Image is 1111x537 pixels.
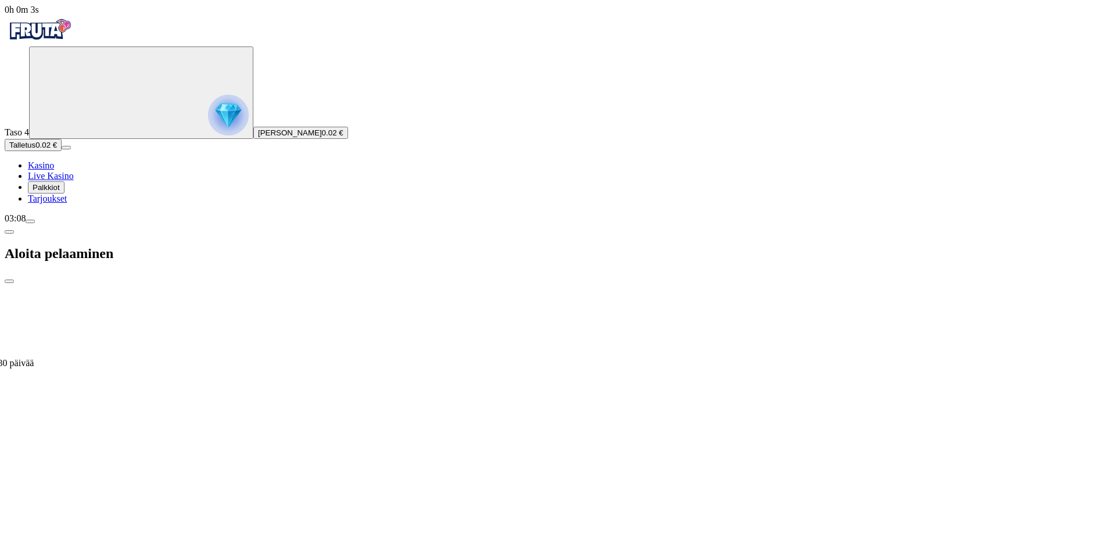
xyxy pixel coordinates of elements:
button: reward iconPalkkiot [28,181,64,194]
span: Talletus [9,141,35,149]
h2: Aloita pelaaminen [5,246,1106,262]
span: Palkkiot [33,183,60,192]
span: 03:08 [5,213,26,223]
button: reward progress [29,46,253,139]
span: 0.02 € [35,141,57,149]
a: gift-inverted iconTarjoukset [28,194,67,203]
button: menu [62,146,71,149]
a: diamond iconKasino [28,160,54,170]
span: 0.02 € [322,128,343,137]
nav: Primary [5,15,1106,204]
a: Fruta [5,36,74,46]
a: poker-chip iconLive Kasino [28,171,74,181]
span: Live Kasino [28,171,74,181]
button: chevron-left icon [5,230,14,234]
span: [PERSON_NAME] [258,128,322,137]
button: close [5,280,14,283]
span: user session time [5,5,39,15]
button: Talletusplus icon0.02 € [5,139,62,151]
button: [PERSON_NAME]0.02 € [253,127,348,139]
img: Fruta [5,15,74,44]
span: Kasino [28,160,54,170]
img: reward progress [208,95,249,135]
span: Taso 4 [5,127,29,137]
button: menu [26,220,35,223]
span: Tarjoukset [28,194,67,203]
